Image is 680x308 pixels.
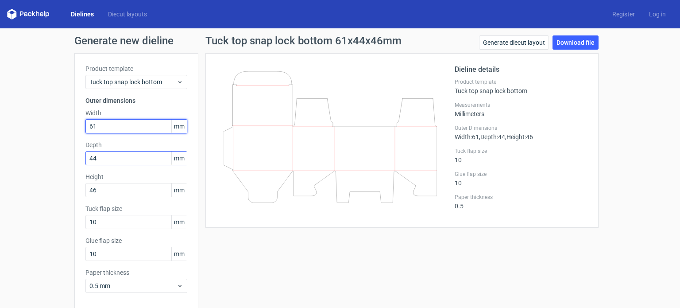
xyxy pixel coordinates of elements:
a: Dielines [64,10,101,19]
a: Diecut layouts [101,10,154,19]
span: mm [171,215,187,229]
label: Outer Dimensions [455,125,587,132]
span: mm [171,120,187,133]
div: Millimeters [455,101,587,117]
h3: Outer dimensions [85,96,187,105]
label: Depth [85,140,187,149]
label: Width [85,109,187,117]
div: 0.5 [455,194,587,210]
a: Generate diecut layout [479,35,549,50]
label: Glue flap size [455,171,587,178]
div: 10 [455,171,587,187]
span: mm [171,183,187,197]
div: Tuck top snap lock bottom [455,78,587,94]
a: Register [605,10,642,19]
div: 10 [455,148,587,164]
label: Product template [85,64,187,73]
label: Tuck flap size [455,148,587,155]
label: Tuck flap size [85,204,187,213]
span: mm [171,247,187,261]
h1: Generate new dieline [74,35,606,46]
h2: Dieline details [455,64,587,75]
span: , Height : 46 [505,133,533,140]
span: mm [171,152,187,165]
label: Paper thickness [85,268,187,277]
label: Measurements [455,101,587,109]
a: Log in [642,10,673,19]
label: Paper thickness [455,194,587,201]
span: 0.5 mm [89,281,177,290]
a: Download file [552,35,599,50]
h1: Tuck top snap lock bottom 61x44x46mm [205,35,402,46]
label: Glue flap size [85,236,187,245]
span: Width : 61 [455,133,479,140]
span: Tuck top snap lock bottom [89,78,177,86]
label: Height [85,172,187,181]
label: Product template [455,78,587,86]
span: , Depth : 44 [479,133,505,140]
